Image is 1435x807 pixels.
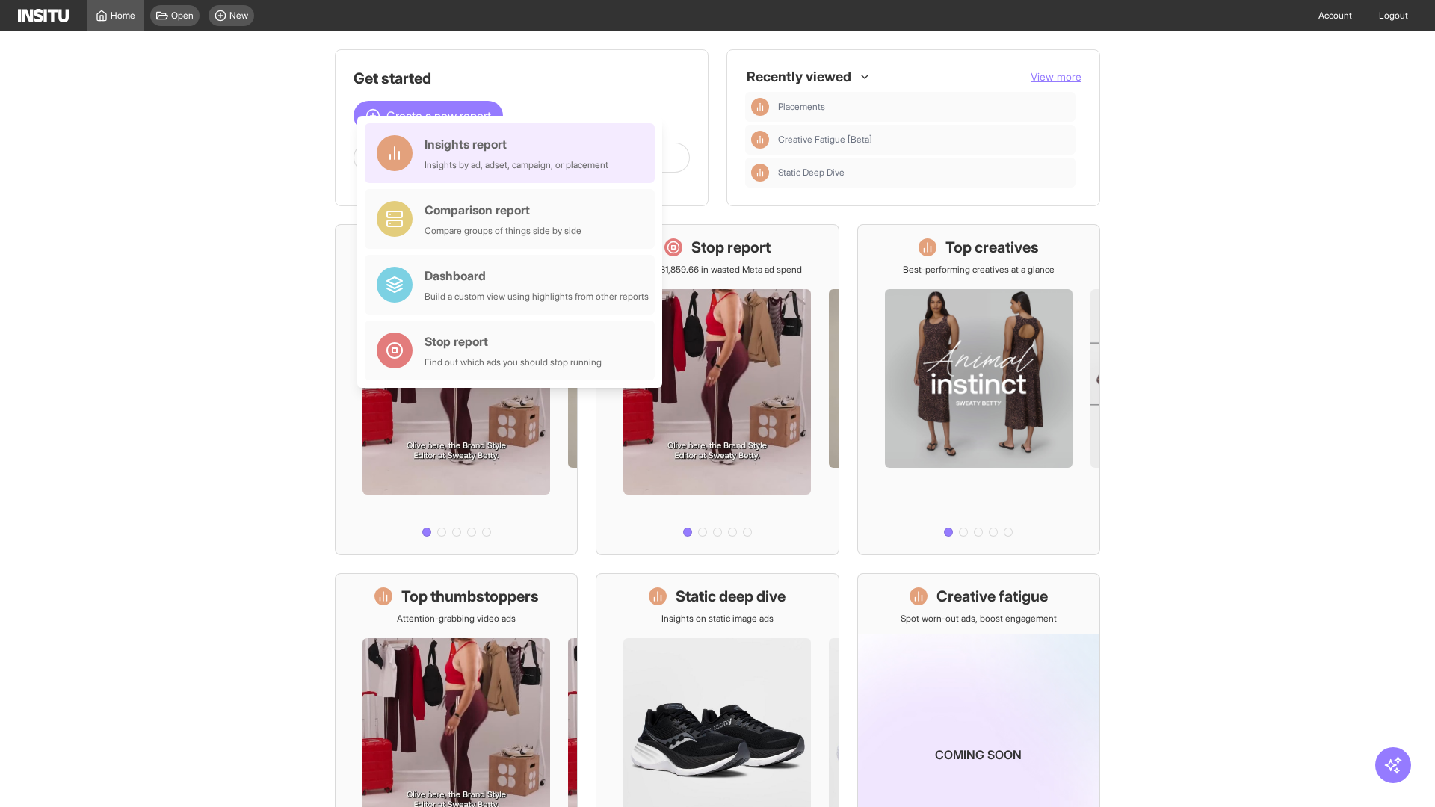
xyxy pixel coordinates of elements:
div: Comparison report [425,201,581,219]
span: Placements [778,101,825,113]
div: Insights [751,131,769,149]
p: Save £31,859.66 in wasted Meta ad spend [633,264,802,276]
div: Dashboard [425,267,649,285]
span: Creative Fatigue [Beta] [778,134,872,146]
span: Creative Fatigue [Beta] [778,134,1070,146]
div: Insights by ad, adset, campaign, or placement [425,159,608,171]
span: Static Deep Dive [778,167,1070,179]
div: Insights [751,98,769,116]
span: View more [1031,70,1081,83]
h1: Top thumbstoppers [401,586,539,607]
a: What's live nowSee all active ads instantly [335,224,578,555]
span: Open [171,10,194,22]
div: Stop report [425,333,602,350]
span: Placements [778,101,1070,113]
p: Insights on static image ads [661,613,774,625]
span: Static Deep Dive [778,167,845,179]
p: Attention-grabbing video ads [397,613,516,625]
h1: Stop report [691,237,771,258]
span: New [229,10,248,22]
a: Stop reportSave £31,859.66 in wasted Meta ad spend [596,224,839,555]
h1: Static deep dive [676,586,786,607]
button: Create a new report [354,101,503,131]
p: Best-performing creatives at a glance [903,264,1055,276]
div: Build a custom view using highlights from other reports [425,291,649,303]
img: Logo [18,9,69,22]
span: Create a new report [386,107,491,125]
div: Insights report [425,135,608,153]
div: Find out which ads you should stop running [425,356,602,368]
button: View more [1031,69,1081,84]
h1: Top creatives [945,237,1039,258]
h1: Get started [354,68,690,89]
div: Compare groups of things side by side [425,225,581,237]
span: Home [111,10,135,22]
div: Insights [751,164,769,182]
a: Top creativesBest-performing creatives at a glance [857,224,1100,555]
